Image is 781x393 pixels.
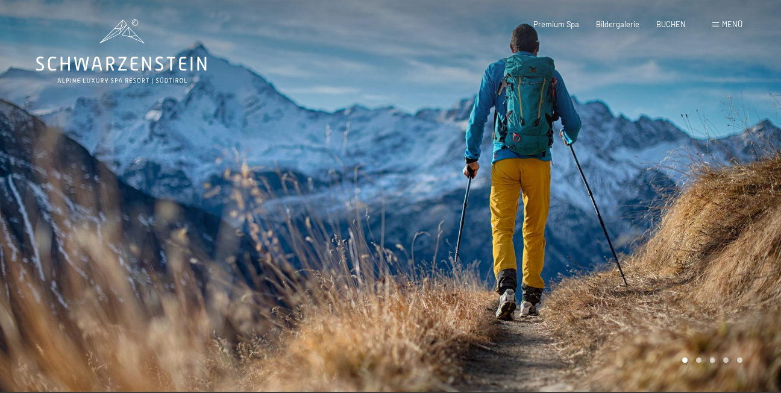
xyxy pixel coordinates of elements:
a: Bildergalerie [596,19,639,29]
div: Carousel Page 4 [723,357,729,363]
div: Carousel Page 1 (Current Slide) [682,357,688,363]
div: Carousel Page 2 [696,357,701,363]
a: Premium Spa [533,19,579,29]
div: Carousel Page 3 [710,357,715,363]
div: Carousel Pagination [678,357,742,363]
span: Menü [722,19,742,29]
div: Carousel Page 5 [737,357,742,363]
a: BUCHEN [656,19,686,29]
